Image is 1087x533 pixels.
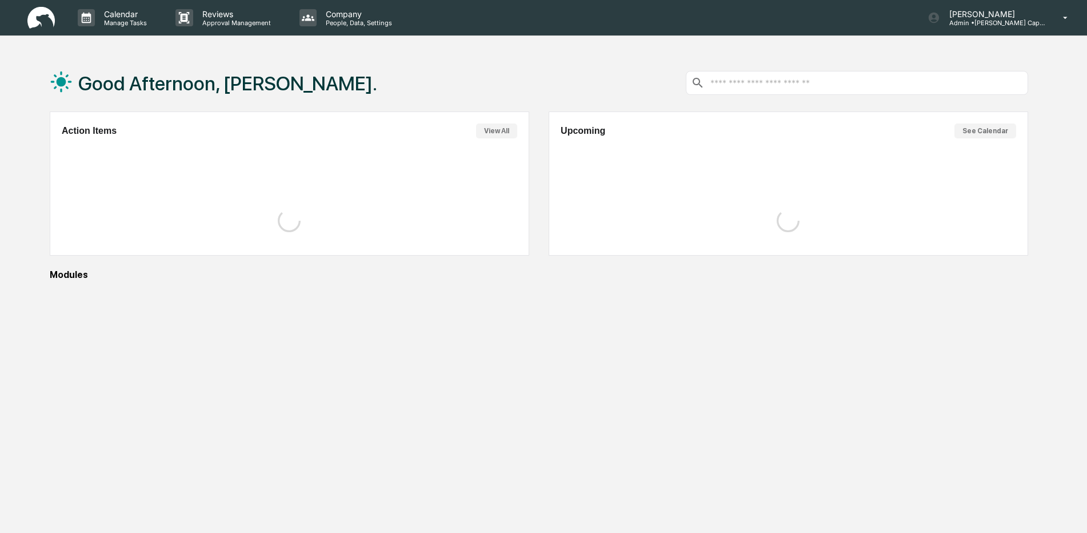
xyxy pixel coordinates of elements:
h1: Good Afternoon, [PERSON_NAME]. [78,72,377,95]
p: People, Data, Settings [317,19,398,27]
p: Reviews [193,9,277,19]
button: View All [476,124,517,138]
p: [PERSON_NAME] [940,9,1046,19]
p: Manage Tasks [95,19,153,27]
p: Admin • [PERSON_NAME] Capital [940,19,1046,27]
button: See Calendar [954,124,1016,138]
p: Company [317,9,398,19]
p: Approval Management [193,19,277,27]
img: logo [27,7,55,29]
div: Modules [50,269,1028,280]
h2: Upcoming [561,126,605,136]
p: Calendar [95,9,153,19]
h2: Action Items [62,126,117,136]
